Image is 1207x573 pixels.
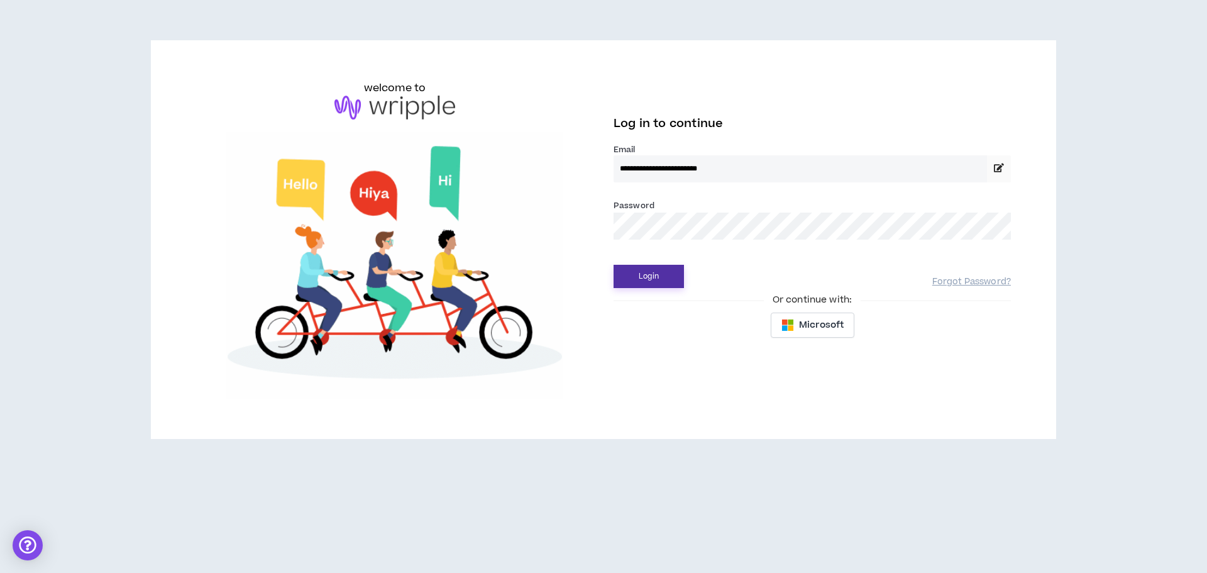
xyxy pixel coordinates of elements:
span: Or continue with: [764,293,861,307]
span: Log in to continue [614,116,723,131]
button: Microsoft [771,313,854,338]
label: Password [614,200,654,211]
img: logo-brand.png [334,96,455,120]
label: Email [614,144,1011,155]
span: Microsoft [799,318,844,332]
a: Forgot Password? [932,276,1011,288]
div: Open Intercom Messenger [13,530,43,560]
h6: welcome to [364,81,426,96]
button: Login [614,265,684,288]
img: Welcome to Wripple [196,132,593,399]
